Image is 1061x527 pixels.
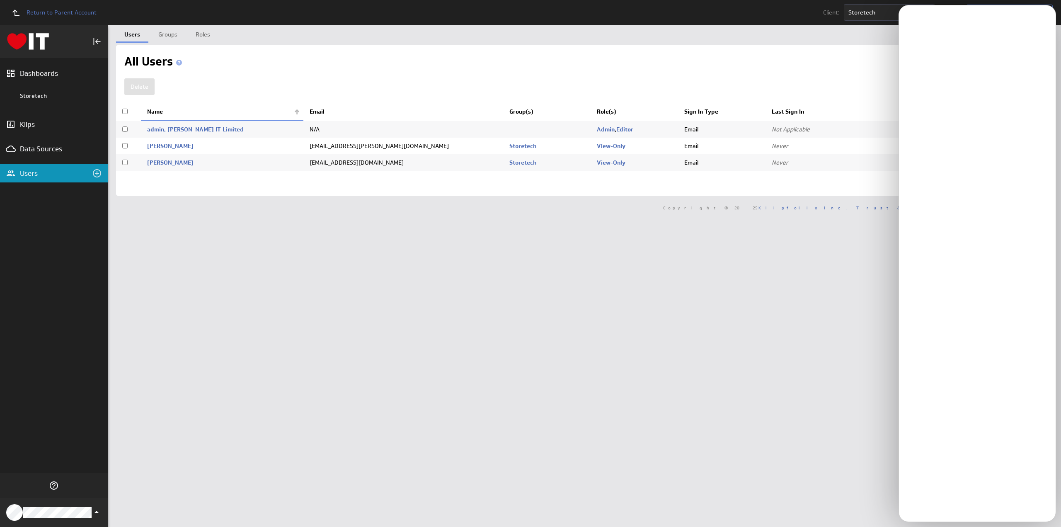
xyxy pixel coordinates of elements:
[503,138,591,154] td: Storetech
[503,103,591,121] th: Group(s)
[772,142,788,150] span: Never
[765,103,965,121] th: Last Sign In
[124,53,185,70] h1: All Users
[141,103,303,121] th: Name
[7,3,97,22] a: Return to Parent Account
[20,144,88,153] div: Data Sources
[303,121,503,138] td: N/A
[20,120,88,129] div: Klips
[616,126,633,133] a: Editor
[147,159,194,166] a: [PERSON_NAME]
[503,154,591,171] td: Storetech
[591,121,678,138] td: Admin, Editor
[90,34,104,49] div: Collapse
[758,205,848,211] a: Klipfolio Inc.
[597,126,615,133] a: Admin
[823,10,840,15] span: Client:
[27,10,97,15] span: Return to Parent Account
[116,25,148,41] a: Users
[187,25,218,41] a: Roles
[591,138,678,154] td: View-Only
[772,159,788,166] span: Never
[966,5,1004,20] button: View as Admin
[678,154,765,171] td: Email
[856,205,991,211] a: Trust & Terms of Use
[303,103,503,121] th: Email
[20,69,88,78] div: Dashboards
[124,78,155,95] button: Delete
[303,138,503,154] td: ben.carney@storetech.nz
[597,159,625,166] a: View-Only
[591,103,678,121] th: Role(s)
[509,159,536,166] a: Storetech
[7,33,49,50] img: Klipfolio logo
[597,142,625,150] a: View-Only
[147,142,194,150] a: [PERSON_NAME]
[591,154,678,171] td: View-Only
[1004,5,1053,20] button: View as View-Only
[141,138,303,154] td: Carney, Ben
[20,169,88,178] div: Users
[303,154,503,171] td: fergus.gorrie@storetech.nz
[147,126,244,133] a: admin, [PERSON_NAME] IT Limited
[663,206,848,210] span: Copyright © 2025
[47,478,61,493] div: Help
[509,142,536,150] a: Storetech
[848,10,875,15] div: Storetech
[678,103,765,121] th: Sign In Type
[772,126,810,133] span: Not Applicable
[150,25,186,41] a: Groups
[7,33,49,50] div: Go to Dashboards
[678,121,765,138] td: Email
[141,121,303,138] td: admin, Hart IT Limited
[20,92,104,100] div: Storetech
[90,166,104,180] div: Invite users
[678,138,765,154] td: Email
[141,154,303,171] td: Gorrie, Fergus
